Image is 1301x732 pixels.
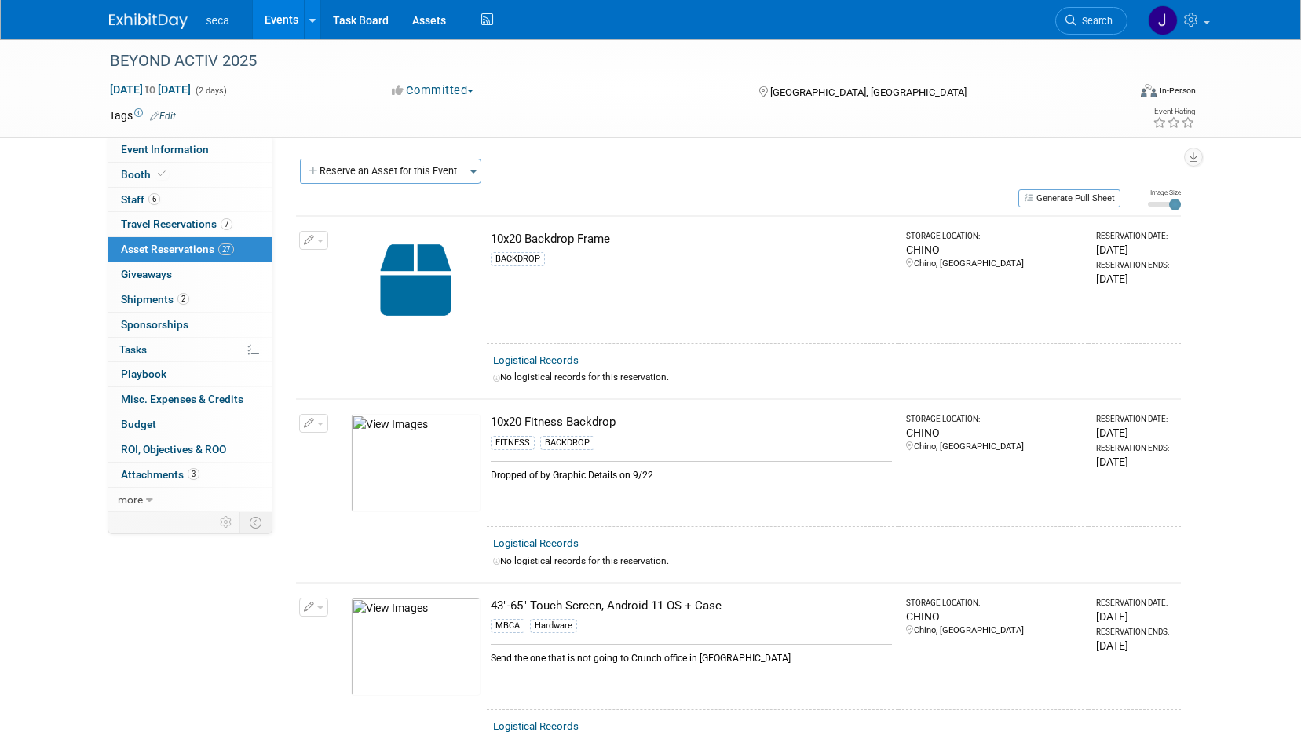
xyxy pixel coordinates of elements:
a: Search [1055,7,1127,35]
td: Personalize Event Tab Strip [213,512,240,533]
div: 43"-65" Touch Screen, Android 11 OS + Case [491,598,892,614]
span: Search [1076,15,1113,27]
div: [DATE] [1096,242,1174,258]
div: MBCA [491,619,524,633]
i: Booth reservation complete [158,170,166,178]
div: Reservation Ends: [1096,443,1174,454]
span: Travel Reservations [121,218,232,230]
img: Capital-Asset-Icon-2.png [351,231,481,329]
a: Booth [108,163,272,187]
div: [DATE] [1096,609,1174,624]
span: Tasks [119,343,147,356]
div: Reservation Ends: [1096,627,1174,638]
span: 27 [218,243,234,255]
div: Hardware [530,619,577,633]
button: Committed [386,82,480,99]
span: Attachments [121,468,199,481]
span: seca [206,14,230,27]
a: Asset Reservations27 [108,237,272,262]
div: Event Rating [1153,108,1195,115]
button: Generate Pull Sheet [1018,189,1120,207]
span: Playbook [121,368,166,380]
div: Chino, [GEOGRAPHIC_DATA] [906,624,1083,637]
div: Reservation Date: [1096,231,1174,242]
div: Reservation Date: [1096,414,1174,425]
div: [DATE] [1096,425,1174,441]
div: Storage Location: [906,414,1083,425]
a: Travel Reservations7 [108,212,272,236]
span: Misc. Expenses & Credits [121,393,243,405]
a: Edit [150,111,176,122]
div: [DATE] [1096,454,1174,470]
span: Giveaways [121,268,172,280]
span: (2 days) [194,86,227,96]
div: Storage Location: [906,598,1083,609]
span: 2 [177,293,189,305]
div: Image Size [1148,188,1181,197]
div: [DATE] [1096,271,1174,287]
div: Send the one that is not going to Crunch office in [GEOGRAPHIC_DATA] [491,644,892,665]
img: ExhibitDay [109,13,188,29]
a: Shipments2 [108,287,272,312]
span: Shipments [121,293,189,306]
a: Playbook [108,362,272,386]
a: Logistical Records [493,537,579,549]
a: Giveaways [108,262,272,287]
div: [DATE] [1096,638,1174,653]
span: to [143,83,158,96]
div: FITNESS [491,436,535,450]
div: Dropped of by Graphic Details on 9/22 [491,461,892,482]
div: Event Format [1035,82,1197,105]
a: Budget [108,412,272,437]
div: Chino, [GEOGRAPHIC_DATA] [906,258,1083,270]
img: View Images [351,414,481,512]
span: more [118,493,143,506]
td: Tags [109,108,176,123]
a: Logistical Records [493,720,579,732]
span: Budget [121,418,156,430]
a: Staff6 [108,188,272,212]
a: Event Information [108,137,272,162]
span: Booth [121,168,169,181]
div: No logistical records for this reservation. [493,371,1175,384]
a: Attachments3 [108,463,272,487]
a: more [108,488,272,512]
a: Tasks [108,338,272,362]
div: CHINO [906,425,1083,441]
div: CHINO [906,242,1083,258]
img: View Images [351,598,481,696]
span: [DATE] [DATE] [109,82,192,97]
div: Chino, [GEOGRAPHIC_DATA] [906,441,1083,453]
span: Event Information [121,143,209,156]
div: CHINO [906,609,1083,624]
span: Staff [121,193,160,206]
span: ROI, Objectives & ROO [121,443,226,456]
img: Jose Gregory [1148,5,1178,35]
img: Format-Inperson.png [1141,84,1157,97]
span: 7 [221,218,232,230]
div: Reservation Date: [1096,598,1174,609]
div: 10x20 Fitness Backdrop [491,414,892,430]
div: Storage Location: [906,231,1083,242]
span: Sponsorships [121,318,188,331]
a: Misc. Expenses & Credits [108,387,272,412]
div: BEYOND ACTIV 2025 [104,47,1104,75]
div: 10x20 Backdrop Frame [491,231,892,247]
span: Asset Reservations [121,243,234,255]
a: ROI, Objectives & ROO [108,437,272,462]
div: In-Person [1159,85,1196,97]
div: No logistical records for this reservation. [493,554,1175,568]
div: BACKDROP [540,436,594,450]
div: Reservation Ends: [1096,260,1174,271]
span: [GEOGRAPHIC_DATA], [GEOGRAPHIC_DATA] [770,86,967,98]
span: 3 [188,468,199,480]
span: 6 [148,193,160,205]
td: Toggle Event Tabs [239,512,272,533]
div: BACKDROP [491,252,545,266]
button: Reserve an Asset for this Event [300,159,466,184]
a: Sponsorships [108,313,272,337]
a: Logistical Records [493,354,579,366]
